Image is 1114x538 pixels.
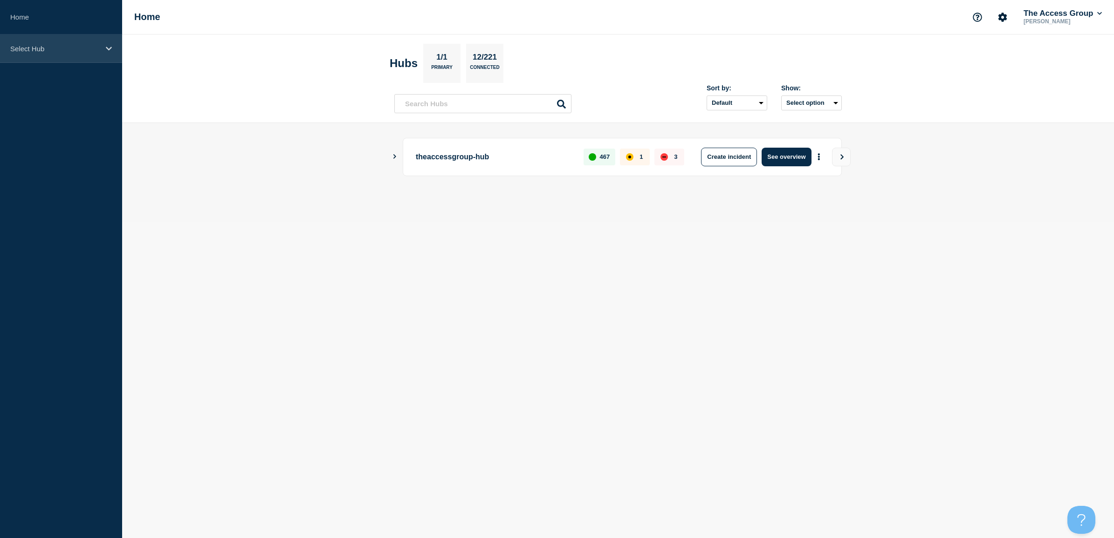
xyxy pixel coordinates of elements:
button: More actions [813,148,825,165]
button: View [832,148,851,166]
p: 467 [600,153,610,160]
div: affected [626,153,633,161]
button: Account settings [993,7,1012,27]
p: 1 [640,153,643,160]
select: Sort by [707,95,767,110]
p: Connected [470,65,499,75]
button: Show Connected Hubs [392,153,397,160]
button: The Access Group [1022,9,1104,18]
div: down [660,153,668,161]
p: [PERSON_NAME] [1022,18,1104,25]
p: 3 [674,153,677,160]
input: Search Hubs [394,94,571,113]
p: Select Hub [10,45,100,53]
button: Create incident [701,148,757,166]
p: theaccessgroup-hub [416,148,573,166]
button: See overview [762,148,811,166]
div: Show: [781,84,842,92]
div: Sort by: [707,84,767,92]
button: Support [968,7,987,27]
div: up [589,153,596,161]
iframe: Help Scout Beacon - Open [1067,506,1095,534]
p: 1/1 [433,53,451,65]
p: 12/221 [469,53,501,65]
button: Select option [781,95,842,110]
p: Primary [431,65,453,75]
h2: Hubs [390,57,418,70]
h1: Home [134,12,160,22]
